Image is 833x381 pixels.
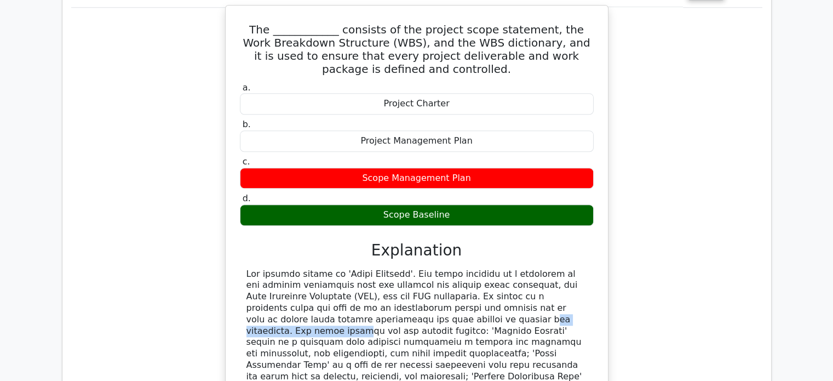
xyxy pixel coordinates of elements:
span: d. [243,193,251,203]
div: Project Charter [240,93,594,115]
span: b. [243,119,251,129]
div: Project Management Plan [240,130,594,152]
div: Scope Baseline [240,204,594,226]
span: c. [243,156,250,167]
span: a. [243,82,251,93]
div: Scope Management Plan [240,168,594,189]
h3: Explanation [246,241,587,260]
h5: The ____________ consists of the project scope statement, the Work Breakdown Structure (WBS), and... [239,23,595,76]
